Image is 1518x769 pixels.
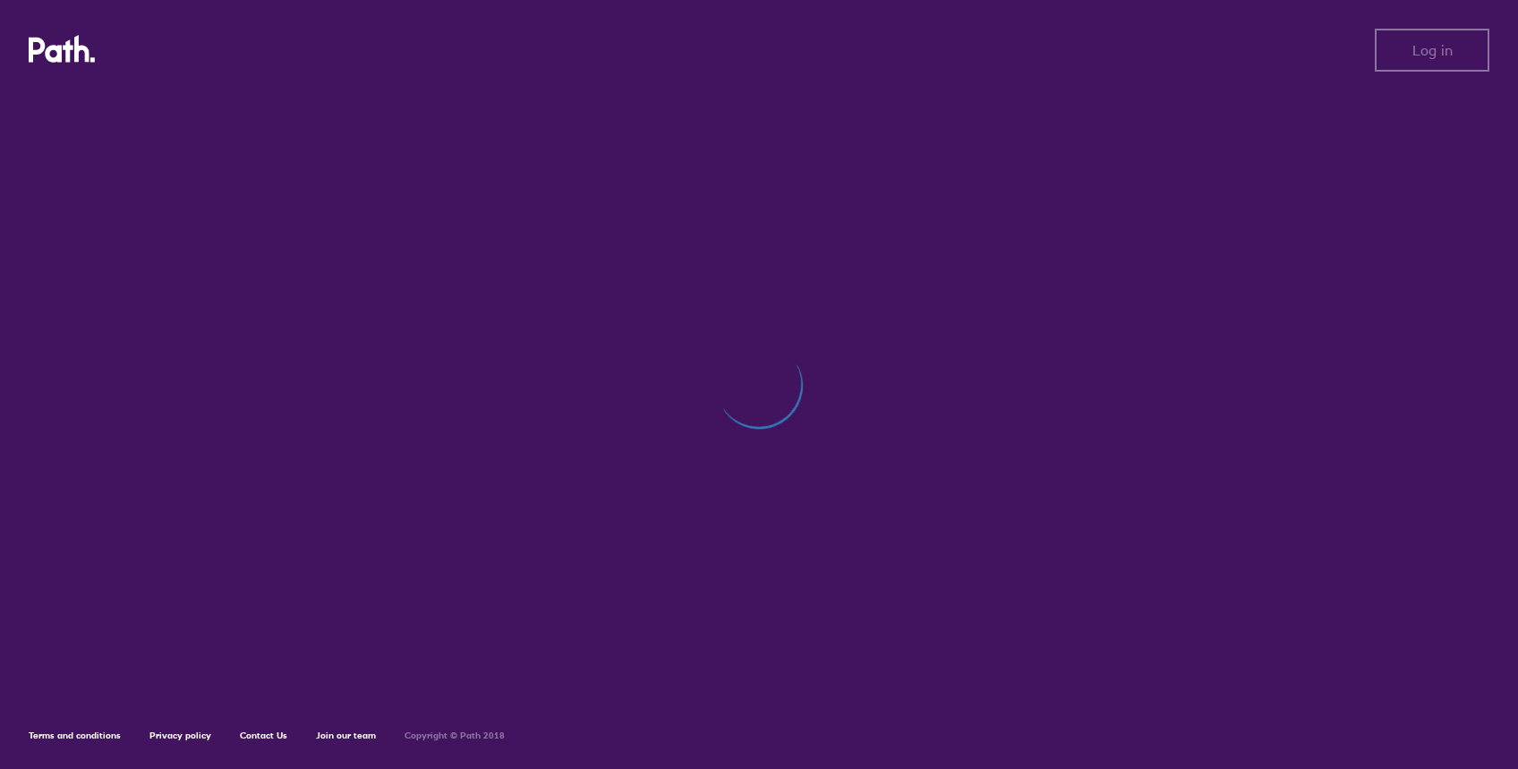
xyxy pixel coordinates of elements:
a: Contact Us [240,730,287,741]
a: Join our team [316,730,376,741]
a: Terms and conditions [29,730,121,741]
h6: Copyright © Path 2018 [405,731,505,741]
a: Privacy policy [149,730,211,741]
span: Log in [1412,42,1453,58]
button: Log in [1375,29,1489,72]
